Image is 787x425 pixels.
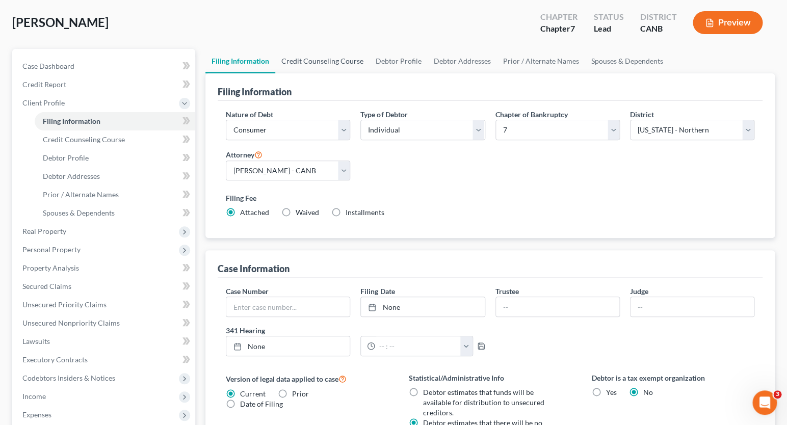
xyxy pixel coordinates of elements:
span: Current [240,389,266,398]
span: No [643,388,653,396]
label: Nature of Debt [226,109,273,120]
input: Enter case number... [226,297,350,316]
label: Filing Fee [226,193,754,203]
label: Statistical/Administrative Info [409,373,571,383]
label: Filing Date [360,286,395,297]
a: Credit Counseling Course [275,49,370,73]
input: -- [496,297,619,316]
span: Property Analysis [22,263,79,272]
a: Filing Information [205,49,275,73]
span: Debtor Profile [43,153,89,162]
input: -- : -- [375,336,461,356]
a: Spouses & Dependents [585,49,669,73]
span: Spouses & Dependents [43,208,115,217]
div: Lead [593,23,623,35]
div: Chapter [540,11,577,23]
a: Filing Information [35,112,195,130]
a: Prior / Alternate Names [35,185,195,204]
label: Version of legal data applied to case [226,373,388,385]
div: Status [593,11,623,23]
iframe: Intercom live chat [752,390,777,415]
div: CANB [640,23,676,35]
label: 341 Hearing [221,325,490,336]
label: District [630,109,654,120]
a: Property Analysis [14,259,195,277]
a: Debtor Addresses [35,167,195,185]
span: Prior / Alternate Names [43,190,119,199]
label: Type of Debtor [360,109,407,120]
a: Unsecured Priority Claims [14,296,195,314]
span: Date of Filing [240,400,283,408]
a: Debtor Addresses [428,49,497,73]
span: Unsecured Nonpriority Claims [22,318,120,327]
span: Debtor Addresses [43,172,100,180]
a: Lawsuits [14,332,195,351]
span: 7 [570,23,574,33]
a: Credit Counseling Course [35,130,195,149]
span: Personal Property [22,245,81,254]
span: 3 [773,390,781,399]
div: Chapter [540,23,577,35]
span: Prior [292,389,309,398]
span: Credit Report [22,80,66,89]
label: Chapter of Bankruptcy [495,109,568,120]
span: Unsecured Priority Claims [22,300,107,309]
label: Attorney [226,148,263,161]
span: Codebtors Insiders & Notices [22,374,115,382]
label: Judge [630,286,648,297]
a: Prior / Alternate Names [497,49,585,73]
div: Filing Information [218,86,292,98]
span: [PERSON_NAME] [12,15,109,30]
span: Lawsuits [22,337,50,346]
a: Executory Contracts [14,351,195,369]
a: Spouses & Dependents [35,204,195,222]
span: Installments [346,208,384,217]
span: Income [22,392,46,401]
label: Case Number [226,286,269,297]
span: Debtor estimates that funds will be available for distribution to unsecured creditors. [423,388,544,417]
span: Client Profile [22,98,65,107]
span: Secured Claims [22,282,71,290]
div: Case Information [218,262,290,275]
span: Filing Information [43,117,100,125]
a: Case Dashboard [14,57,195,75]
div: District [640,11,676,23]
span: Waived [296,208,319,217]
a: Debtor Profile [370,49,428,73]
a: None [361,297,484,316]
span: Credit Counseling Course [43,135,125,144]
a: Credit Report [14,75,195,94]
a: Secured Claims [14,277,195,296]
button: Preview [693,11,763,34]
a: Debtor Profile [35,149,195,167]
a: None [226,336,350,356]
label: Trustee [495,286,519,297]
span: Real Property [22,227,66,235]
span: Yes [606,388,617,396]
a: Unsecured Nonpriority Claims [14,314,195,332]
span: Executory Contracts [22,355,88,364]
input: -- [631,297,754,316]
label: Debtor is a tax exempt organization [592,373,754,383]
span: Expenses [22,410,51,419]
span: Attached [240,208,269,217]
span: Case Dashboard [22,62,74,70]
